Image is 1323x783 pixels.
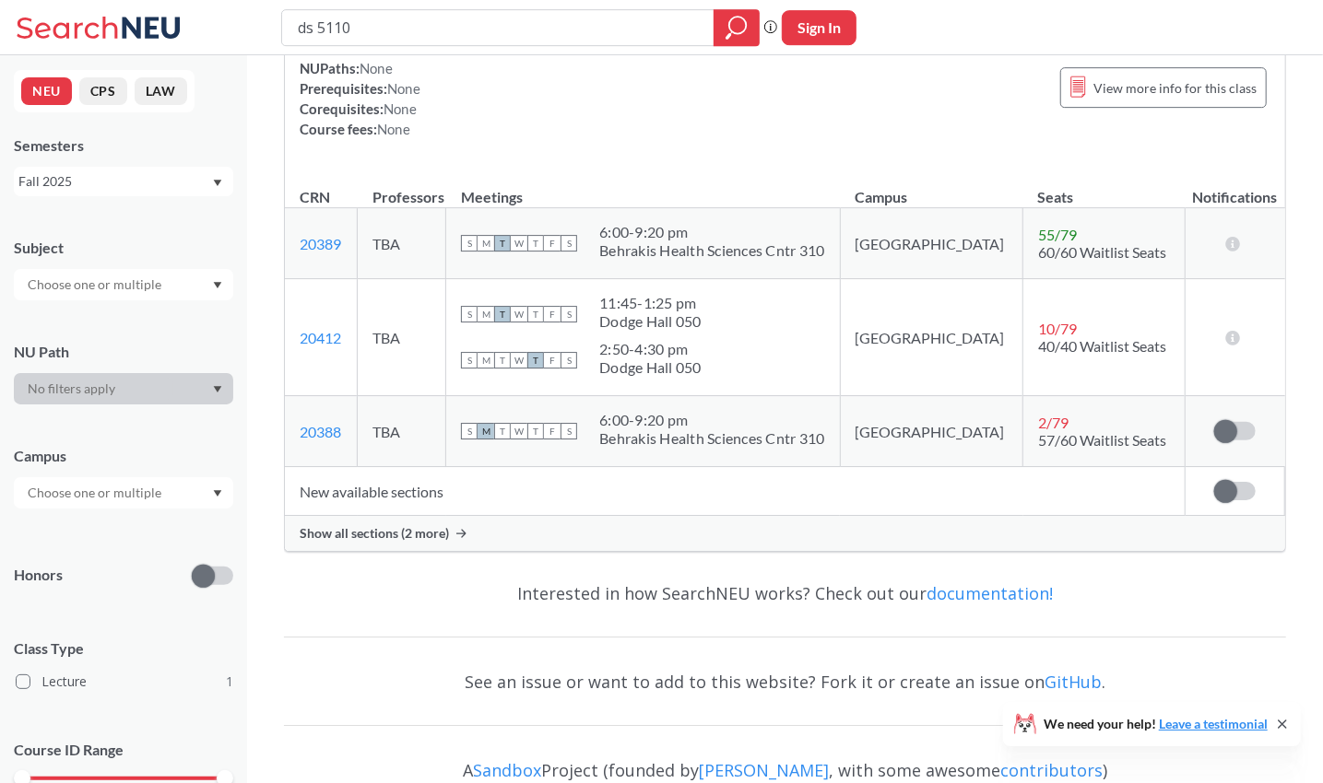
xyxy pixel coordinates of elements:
[300,58,420,139] div: NUPaths: Prerequisites: Corequisites: Course fees:
[358,279,446,396] td: TBA
[527,235,544,251] span: T
[840,279,1023,396] td: [GEOGRAPHIC_DATA]
[16,670,233,694] label: Lecture
[599,429,824,448] div: Behrakis Health Sciences Cntr 310
[599,411,824,429] div: 6:00 - 9:20 pm
[461,306,478,322] span: S
[840,208,1023,279] td: [GEOGRAPHIC_DATA]
[599,241,824,260] div: Behrakis Health Sciences Cntr 310
[300,235,341,252] a: 20389
[927,582,1053,604] a: documentation!
[561,423,577,439] span: S
[135,77,187,105] button: LAW
[213,282,222,289] svg: Dropdown arrow
[461,352,478,368] span: S
[840,169,1023,208] th: Campus
[699,759,829,781] a: [PERSON_NAME]
[599,223,824,241] div: 6:00 - 9:20 pm
[527,423,544,439] span: T
[1159,716,1268,731] a: Leave a testimonial
[599,312,702,331] div: Dodge Hall 050
[377,121,410,137] span: None
[384,100,417,117] span: None
[296,12,701,43] input: Class, professor, course number, "phrase"
[358,396,446,467] td: TBA
[511,306,527,322] span: W
[461,423,478,439] span: S
[599,294,702,312] div: 11:45 - 1:25 pm
[79,77,127,105] button: CPS
[782,10,856,45] button: Sign In
[599,358,702,377] div: Dodge Hall 050
[300,525,449,542] span: Show all sections (2 more)
[544,235,561,251] span: F
[544,352,561,368] span: F
[446,169,840,208] th: Meetings
[226,672,233,692] span: 1
[561,235,577,251] span: S
[1038,414,1069,431] span: 2 / 79
[478,423,494,439] span: M
[478,352,494,368] span: M
[544,306,561,322] span: F
[387,80,420,97] span: None
[840,396,1023,467] td: [GEOGRAPHIC_DATA]
[511,235,527,251] span: W
[1038,337,1166,355] span: 40/40 Waitlist Seats
[14,269,233,300] div: Dropdown arrow
[213,386,222,393] svg: Dropdown arrow
[561,352,577,368] span: S
[527,306,544,322] span: T
[494,306,511,322] span: T
[1038,226,1077,243] span: 55 / 79
[1000,759,1103,781] a: contributors
[18,482,173,504] input: Choose one or multiple
[1038,431,1166,449] span: 57/60 Waitlist Seats
[561,306,577,322] span: S
[14,477,233,508] div: Dropdown arrow
[544,423,561,439] span: F
[300,187,330,207] div: CRN
[284,743,1286,780] div: A Project (founded by , with some awesome )
[14,135,233,156] div: Semesters
[14,565,63,586] p: Honors
[14,342,233,362] div: NU Path
[1044,718,1268,730] span: We need your help!
[1093,76,1257,99] span: View more info for this class
[300,329,341,346] a: 20412
[1185,169,1284,208] th: Notifications
[14,740,233,761] p: Course ID Range
[284,655,1286,708] div: See an issue or want to add to this website? Fork it or create an issue on .
[494,352,511,368] span: T
[527,352,544,368] span: T
[461,235,478,251] span: S
[478,235,494,251] span: M
[494,235,511,251] span: T
[1038,243,1166,261] span: 60/60 Waitlist Seats
[1038,320,1077,337] span: 10 / 79
[511,423,527,439] span: W
[18,274,173,296] input: Choose one or multiple
[714,9,760,46] div: magnifying glass
[21,77,72,105] button: NEU
[285,516,1285,551] div: Show all sections (2 more)
[358,169,446,208] th: Professors
[213,180,222,187] svg: Dropdown arrow
[478,306,494,322] span: M
[285,467,1185,516] td: New available sections
[726,15,748,41] svg: magnifying glass
[300,423,341,440] a: 20388
[511,352,527,368] span: W
[14,373,233,404] div: Dropdown arrow
[14,638,233,659] span: Class Type
[213,490,222,497] svg: Dropdown arrow
[18,171,211,192] div: Fall 2025
[358,208,446,279] td: TBA
[14,238,233,258] div: Subject
[1023,169,1185,208] th: Seats
[1045,671,1102,693] a: GitHub
[284,567,1286,620] div: Interested in how SearchNEU works? Check out our
[360,60,393,76] span: None
[599,340,702,358] div: 2:50 - 4:30 pm
[494,423,511,439] span: T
